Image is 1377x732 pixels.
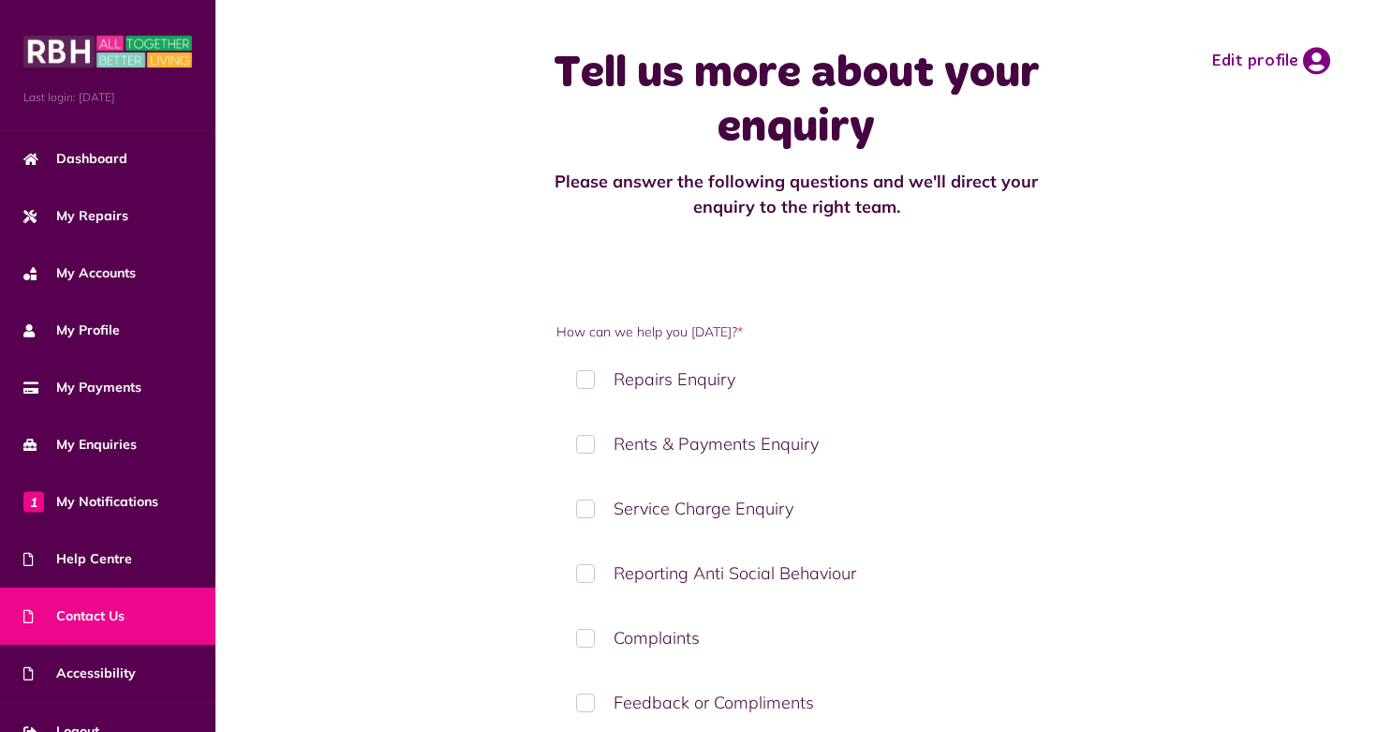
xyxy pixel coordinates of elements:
[23,89,192,106] span: Last login: [DATE]
[556,610,1035,665] label: Complaints
[556,416,1035,471] label: Rents & Payments Enquiry
[23,206,128,226] span: My Repairs
[23,549,132,569] span: Help Centre
[1211,47,1330,75] a: Edit profile
[896,196,900,217] strong: .
[23,378,141,397] span: My Payments
[556,675,1035,730] label: Feedback or Compliments
[23,492,158,512] span: My Notifications
[23,33,192,70] img: MyRBH
[23,263,136,283] span: My Accounts
[23,435,137,455] span: My Enquiries
[556,322,1035,342] label: How can we help you [DATE]?
[525,47,1068,155] h1: Tell us more about your enquiry
[556,351,1035,407] label: Repairs Enquiry
[23,664,136,683] span: Accessibility
[556,545,1035,601] label: Reporting Anti Social Behaviour
[556,481,1035,536] label: Service Charge Enquiry
[23,606,125,626] span: Contact Us
[23,321,120,340] span: My Profile
[23,149,127,169] span: Dashboard
[23,491,44,512] span: 1
[555,171,1038,217] strong: Please answer the following questions and we'll direct your enquiry to the right team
